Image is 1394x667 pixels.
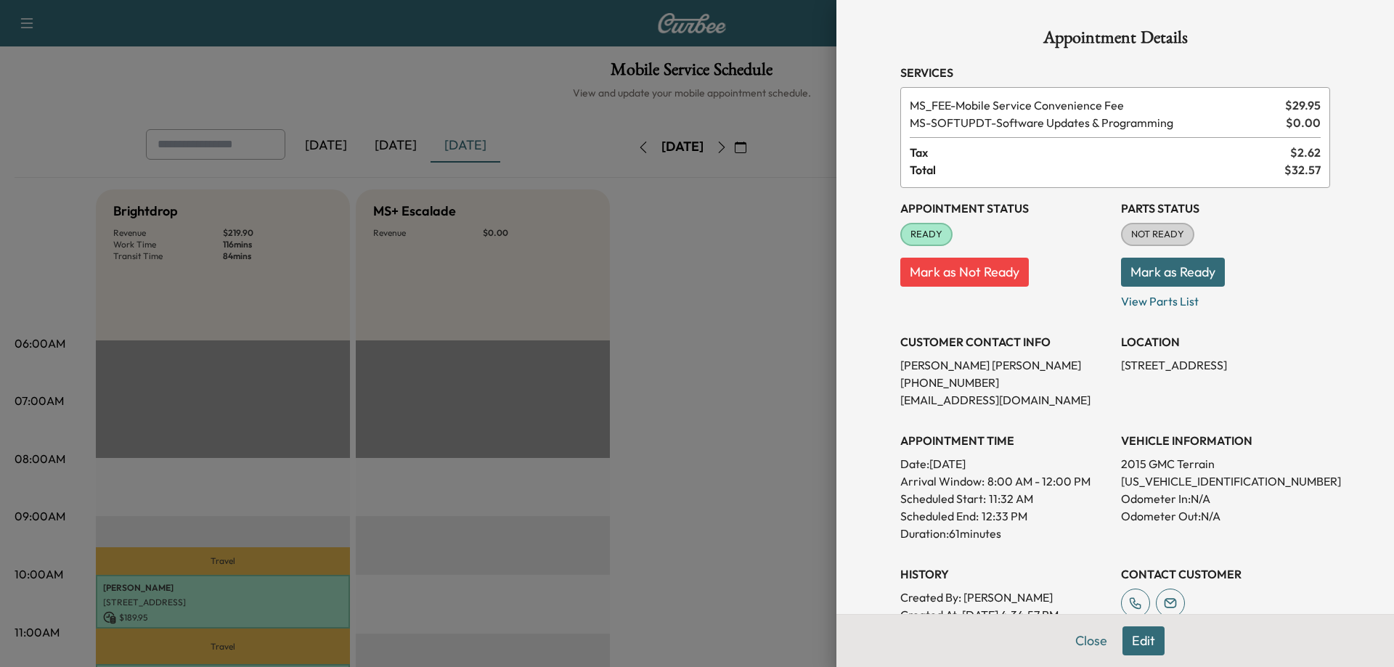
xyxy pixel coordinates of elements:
p: Created At : [DATE] 4:34:57 PM [900,606,1109,623]
span: 8:00 AM - 12:00 PM [987,472,1091,490]
h3: LOCATION [1121,333,1330,351]
p: 2015 GMC Terrain [1121,455,1330,472]
h3: APPOINTMENT TIME [900,432,1109,449]
p: Created By : [PERSON_NAME] [900,589,1109,606]
button: Close [1066,626,1117,655]
p: Scheduled End: [900,507,979,525]
p: [STREET_ADDRESS] [1121,356,1330,374]
span: Mobile Service Convenience Fee [910,97,1279,114]
p: [EMAIL_ADDRESS][DOMAIN_NAME] [900,391,1109,409]
p: 11:32 AM [989,490,1033,507]
p: [PERSON_NAME] [PERSON_NAME] [900,356,1109,374]
span: $ 0.00 [1286,114,1321,131]
h3: VEHICLE INFORMATION [1121,432,1330,449]
p: 12:33 PM [982,507,1027,525]
span: $ 29.95 [1285,97,1321,114]
span: NOT READY [1122,227,1193,242]
p: Duration: 61 minutes [900,525,1109,542]
span: Total [910,161,1284,179]
span: $ 32.57 [1284,161,1321,179]
p: [US_VEHICLE_IDENTIFICATION_NUMBER] [1121,472,1330,490]
h3: History [900,565,1109,583]
h3: CONTACT CUSTOMER [1121,565,1330,583]
p: Odometer Out: N/A [1121,507,1330,525]
span: READY [902,227,951,242]
span: $ 2.62 [1290,144,1321,161]
p: [PHONE_NUMBER] [900,374,1109,391]
button: Mark as Not Ready [900,258,1029,287]
p: Odometer In: N/A [1121,490,1330,507]
button: Edit [1122,626,1165,655]
p: Date: [DATE] [900,455,1109,472]
span: Tax [910,144,1290,161]
p: View Parts List [1121,287,1330,310]
h3: Appointment Status [900,200,1109,217]
button: Mark as Ready [1121,258,1225,287]
h3: CUSTOMER CONTACT INFO [900,333,1109,351]
p: Arrival Window: [900,472,1109,490]
h3: Parts Status [1121,200,1330,217]
h3: Services [900,64,1330,81]
p: Scheduled Start: [900,490,986,507]
h1: Appointment Details [900,29,1330,52]
span: Software Updates & Programming [910,114,1280,131]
